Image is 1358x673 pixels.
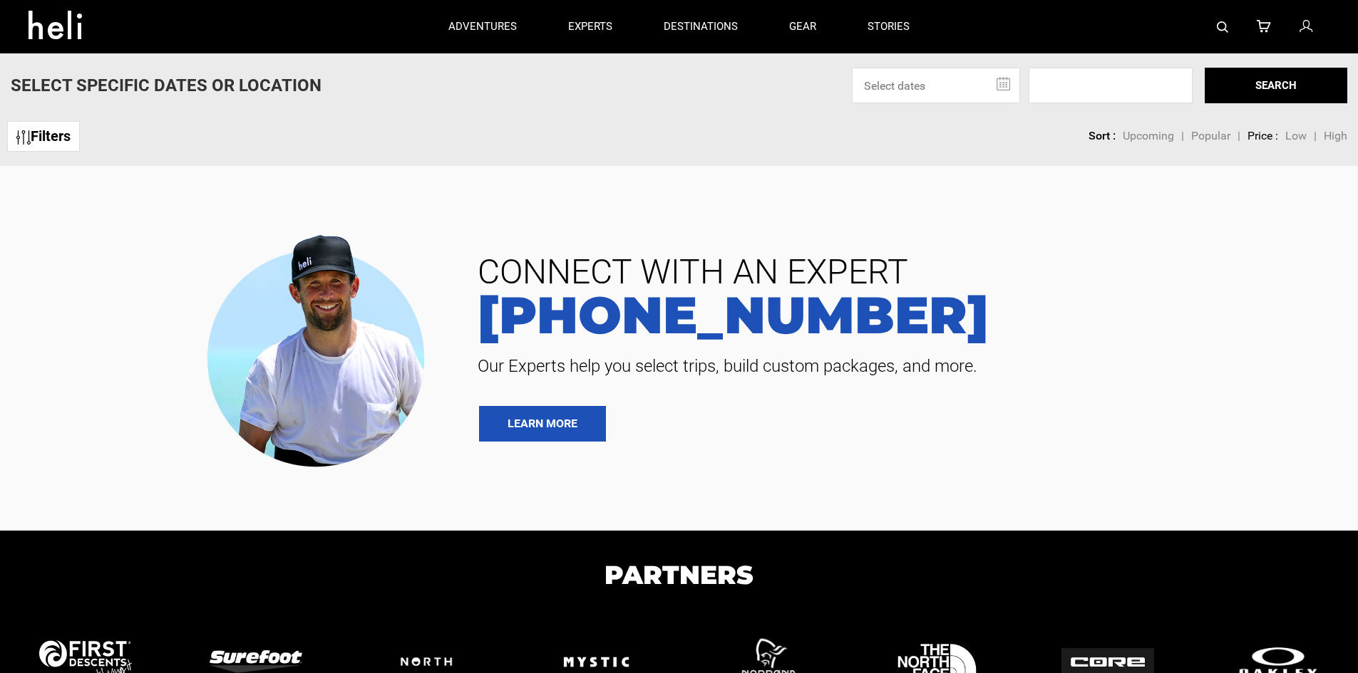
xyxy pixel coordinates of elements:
[210,650,302,673] img: logo
[196,223,446,474] img: contact our team
[1314,128,1317,145] li: |
[852,68,1020,103] input: Select dates
[664,19,738,34] p: destinations
[467,355,1337,377] span: Our Experts help you select trips, build custom packages, and more.
[1285,129,1307,142] span: Low
[568,19,612,34] p: experts
[1238,128,1240,145] li: |
[1123,129,1174,142] span: Upcoming
[1191,129,1230,142] span: Popular
[11,73,322,98] p: Select Specific Dates Or Location
[448,19,517,34] p: adventures
[467,255,1337,289] span: CONNECT WITH AN EXPERT
[1248,128,1278,145] li: Price :
[479,406,606,442] a: LEARN MORE
[467,289,1337,340] a: [PHONE_NUMBER]
[1181,128,1184,145] li: |
[1217,21,1228,33] img: search-bar-icon.svg
[1089,128,1116,145] li: Sort :
[7,121,80,152] a: Filters
[16,130,31,145] img: btn-icon.svg
[1205,68,1347,103] button: SEARCH
[1324,129,1347,142] span: High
